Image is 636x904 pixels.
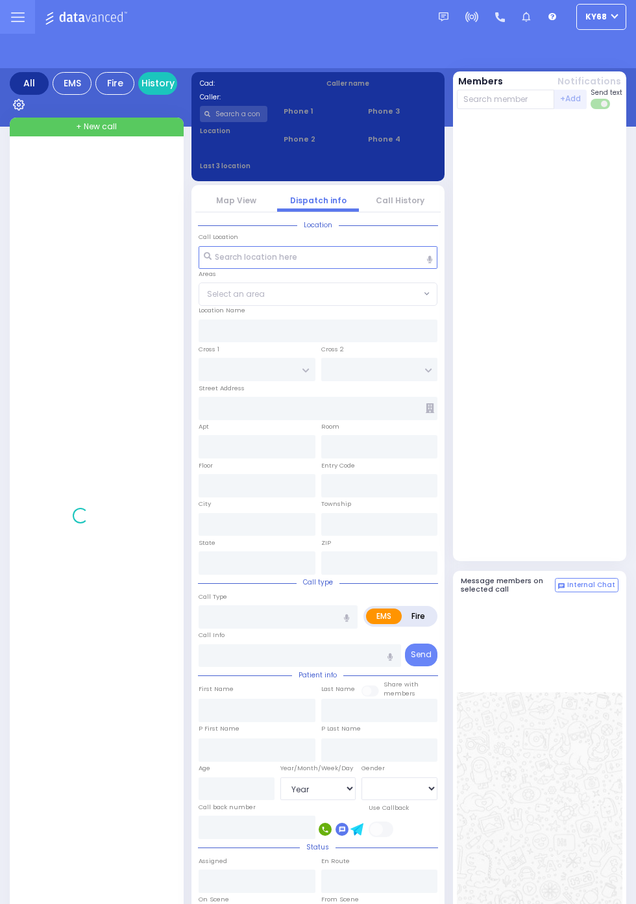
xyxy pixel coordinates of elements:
[95,72,134,95] div: Fire
[199,895,229,904] label: On Scene
[199,684,234,694] label: First Name
[567,581,615,590] span: Internal Chat
[426,403,434,413] span: Other building occupants
[591,88,622,97] span: Send text
[576,4,626,30] button: ky68
[199,384,245,393] label: Street Address
[199,631,225,640] label: Call Info
[199,538,215,547] label: State
[591,97,611,110] label: Turn off text
[199,803,256,812] label: Call back number
[199,499,211,509] label: City
[321,345,344,354] label: Cross 2
[558,583,565,590] img: comment-alt.png
[321,422,339,431] label: Room
[138,72,177,95] a: History
[555,578,618,592] button: Internal Chat
[585,11,607,23] span: ky68
[384,680,419,688] small: Share with
[321,895,359,904] label: From Scene
[369,803,409,812] label: Use Callback
[361,764,385,773] label: Gender
[216,195,256,206] a: Map View
[284,134,352,145] span: Phone 2
[200,161,319,171] label: Last 3 location
[321,857,350,866] label: En Route
[207,288,265,300] span: Select an area
[458,75,503,88] button: Members
[457,90,555,109] input: Search member
[199,306,245,315] label: Location Name
[326,79,437,88] label: Caller name
[10,72,49,95] div: All
[366,609,402,624] label: EMS
[284,106,352,117] span: Phone 1
[321,461,355,470] label: Entry Code
[199,857,227,866] label: Assigned
[321,499,351,509] label: Township
[199,345,219,354] label: Cross 1
[321,724,361,733] label: P Last Name
[401,609,435,624] label: Fire
[199,422,209,431] label: Apt
[199,461,213,470] label: Floor
[199,592,227,601] label: Call Type
[439,12,448,22] img: message.svg
[368,134,436,145] span: Phone 4
[53,72,92,95] div: EMS
[200,92,310,102] label: Caller:
[384,689,415,697] span: members
[76,121,117,132] span: + New call
[321,684,355,694] label: Last Name
[292,670,343,680] span: Patient info
[368,106,436,117] span: Phone 3
[200,106,268,122] input: Search a contact
[200,126,268,136] label: Location
[199,232,238,242] label: Call Location
[405,644,437,666] button: Send
[297,220,339,230] span: Location
[376,195,424,206] a: Call History
[199,270,216,279] label: Areas
[321,538,331,547] label: ZIP
[557,75,621,88] button: Notifications
[461,577,556,594] h5: Message members on selected call
[200,79,310,88] label: Cad:
[199,764,210,773] label: Age
[45,9,131,25] img: Logo
[199,246,437,270] input: Search location here
[300,842,336,852] span: Status
[297,577,339,587] span: Call type
[290,195,347,206] a: Dispatch info
[280,764,356,773] div: Year/Month/Week/Day
[199,724,239,733] label: P First Name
